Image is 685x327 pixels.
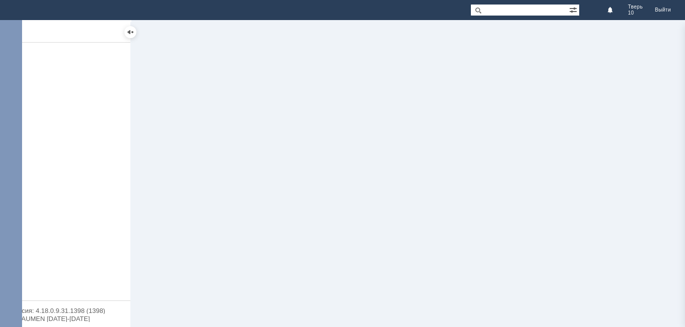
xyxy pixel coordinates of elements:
span: 10 [628,10,634,16]
div: Версия: 4.18.0.9.31.1398 (1398) [10,307,120,314]
span: Расширенный поиск [569,5,579,14]
span: Тверь [628,4,643,10]
div: Скрыть меню [124,26,136,38]
div: © NAUMEN [DATE]-[DATE] [10,315,120,322]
